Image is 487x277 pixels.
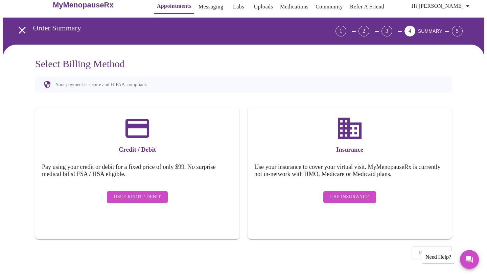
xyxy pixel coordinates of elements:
[254,146,445,153] h3: Insurance
[42,146,233,153] h3: Credit / Debit
[199,2,223,11] a: Messaging
[316,2,343,11] a: Community
[350,2,385,11] a: Refer a Friend
[422,251,455,263] div: Need Help?
[114,193,161,201] span: Use Credit / Debit
[419,248,444,257] span: Previous
[323,191,376,203] button: Use Insurance
[412,1,472,11] span: Hi [PERSON_NAME]
[418,28,442,34] span: SUMMARY
[330,193,369,201] span: Use Insurance
[381,26,392,36] div: 3
[107,191,168,203] button: Use Credit / Debit
[404,26,415,36] div: 4
[254,2,273,11] a: Uploads
[335,26,346,36] div: 1
[254,163,445,178] h5: Use your insurance to cover your virtual visit. MyMenopauseRx is currently not in-network with HM...
[157,1,191,11] a: Appointments
[358,26,369,36] div: 2
[53,1,114,9] h3: MyMenopauseRx
[233,2,244,11] a: Labs
[412,246,452,259] button: Previous
[33,24,298,32] h3: Order Summary
[460,250,479,269] button: Messages
[280,2,308,11] a: Medications
[35,58,452,70] h3: Select Billing Method
[55,82,147,87] p: Your payment is secure and HIPAA-compliant.
[42,163,233,178] h5: Pay using your credit or debit for a fixed price of only $99. No surprise medical bills! FSA / HS...
[12,20,32,40] button: open drawer
[452,26,463,36] div: 5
